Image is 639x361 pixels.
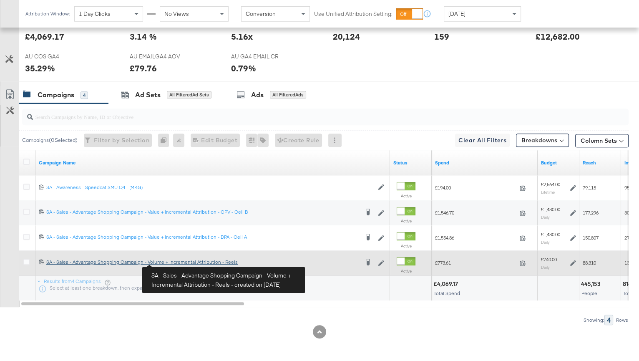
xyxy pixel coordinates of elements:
[516,134,569,147] button: Breakdowns
[130,62,157,74] div: £79.76
[541,159,576,166] a: The maximum amount you're willing to spend on your ads, on average each day or over the lifetime ...
[435,184,516,191] span: £194.00
[25,30,64,43] div: £4,069.17
[46,209,359,217] a: SA - Sales - Advantage Shopping Campaign - Value + Incremental Attribution - CPV - Cell B
[130,30,157,43] div: 3.14 %
[46,234,359,240] div: SA - Sales - Advantage Shopping Campaign - Value + Incremental Attribution - DPA - Cell A
[581,280,603,288] div: 445,153
[46,234,359,242] a: SA - Sales - Advantage Shopping Campaign - Value + Incremental Attribution - DPA - Cell A
[270,91,306,98] div: All Filtered Ads
[46,259,359,267] a: SA - Sales - Advantage Shopping Campaign - Volume + Incremental Attribution - Reels
[575,134,629,147] button: Column Sets
[623,290,634,296] span: Total
[541,181,560,188] div: £2,564.00
[25,53,88,61] span: AU COS GA4
[583,210,599,216] span: 177,296
[541,231,560,238] div: £1,480.00
[79,10,111,18] span: 1 Day Clicks
[46,184,374,191] a: SA - Awareness - Speedcat SMU Q4 - (MKG)
[435,159,534,166] a: The total amount spent to date.
[435,235,516,241] span: £1,554.86
[33,105,574,121] input: Search Campaigns by Name, ID or Objective
[251,90,264,100] div: Ads
[583,260,596,266] span: 88,310
[46,209,359,215] div: SA - Sales - Advantage Shopping Campaign - Value + Incremental Attribution - CPV - Cell B
[39,159,387,166] a: Your campaign name.
[536,30,580,43] div: £12,682.00
[46,259,359,265] div: SA - Sales - Advantage Shopping Campaign - Volume + Incremental Attribution - Reels
[25,62,55,74] div: 35.29%
[434,290,460,296] span: Total Spend
[397,243,415,249] label: Active
[433,280,460,288] div: £4,069.17
[22,136,78,144] div: Campaigns ( 0 Selected)
[583,317,604,323] div: Showing:
[130,53,192,61] span: AU EMAILGA4 AOV
[541,256,557,263] div: £740.00
[397,193,415,199] label: Active
[135,90,161,100] div: Ad Sets
[397,218,415,224] label: Active
[541,215,550,220] sub: Daily
[231,62,256,74] div: 0.79%
[455,134,510,147] button: Clear All Filters
[541,189,555,194] sub: Lifetime
[25,11,70,17] div: Attribution Window:
[164,10,189,18] span: No Views
[616,317,629,323] div: Rows
[583,159,618,166] a: The number of people your ad was served to.
[231,53,294,61] span: AU GA4 EMAIL CR
[435,260,516,266] span: £773.61
[541,206,560,213] div: £1,480.00
[583,184,596,191] span: 79,115
[158,134,173,147] div: 0
[624,184,638,191] span: 95,362
[397,268,415,274] label: Active
[541,265,550,270] sub: Daily
[448,10,465,18] span: [DATE]
[583,235,599,241] span: 150,807
[81,91,88,99] div: 4
[458,135,506,146] span: Clear All Filters
[435,210,516,216] span: £1,546.70
[38,90,74,100] div: Campaigns
[314,10,392,18] label: Use Unified Attribution Setting:
[246,10,276,18] span: Conversion
[393,159,428,166] a: Shows the current state of your Ad Campaign.
[167,91,211,98] div: All Filtered Ad Sets
[541,240,550,245] sub: Daily
[604,315,613,325] div: 4
[231,30,253,43] div: 5.16x
[332,30,360,43] div: 20,124
[434,30,449,43] div: 159
[581,290,597,296] span: People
